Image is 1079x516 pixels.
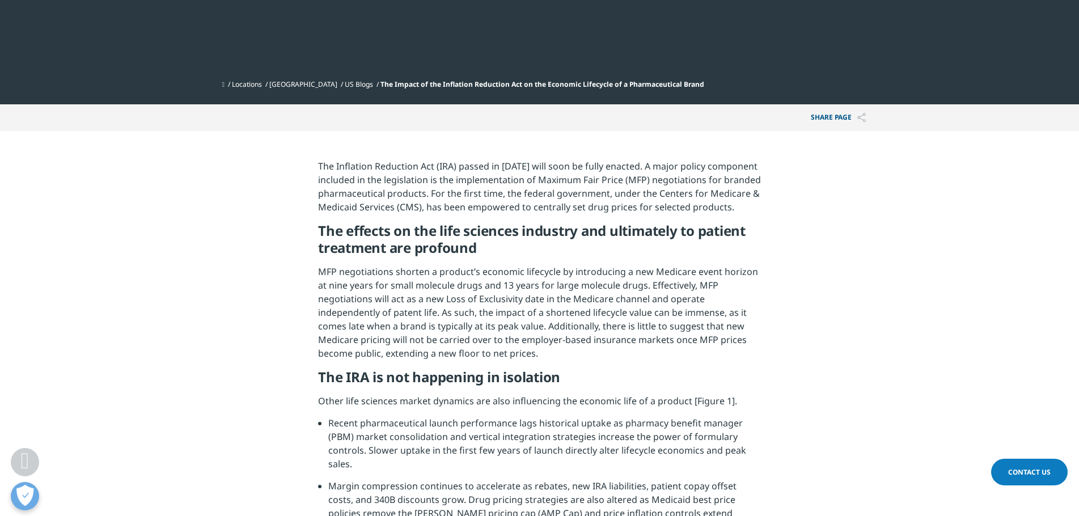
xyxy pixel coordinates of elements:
[857,113,866,122] img: Share PAGE
[328,416,761,479] li: Recent pharmaceutical launch performance lags historical uptake as pharmacy benefit manager (PBM)...
[232,79,262,89] a: Locations
[318,394,761,416] p: Other life sciences market dynamics are also influencing the economic life of a product [Figure 1].
[345,79,373,89] a: US Blogs
[380,79,704,89] span: The Impact of the Inflation Reduction Act on the Economic Lifecycle of a Pharmaceutical Brand
[1008,467,1051,477] span: Contact Us
[318,159,761,222] p: The Inflation Reduction Act (IRA) passed in [DATE] will soon be fully enacted. A major policy com...
[318,222,761,265] h5: The effects on the life sciences industry and ultimately to patient treatment are profound
[802,104,874,131] button: Share PAGEShare PAGE
[802,104,874,131] p: Share PAGE
[11,482,39,510] button: Open Preferences
[318,265,761,369] p: MFP negotiations shorten a product’s economic lifecycle by introducing a new Medicare event horiz...
[318,369,761,394] h5: The IRA is not happening in isolation
[269,79,337,89] a: [GEOGRAPHIC_DATA]
[991,459,1068,485] a: Contact Us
